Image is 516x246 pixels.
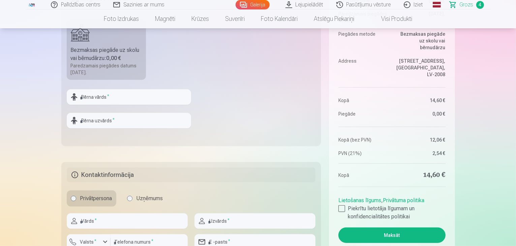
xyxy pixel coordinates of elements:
dd: 12,06 € [395,136,446,143]
dt: Kopā (bez PVN) [338,136,389,143]
dd: Bezmaksas piegāde uz skolu vai bērnudārzu [395,31,446,51]
dt: Kopā [338,171,389,180]
input: Uzņēmums [127,196,132,201]
div: , [338,194,445,221]
a: Lietošanas līgums [338,197,381,204]
img: /fa3 [28,3,36,7]
label: Uzņēmums [123,190,167,207]
a: Privātuma politika [383,197,424,204]
a: Foto kalendāri [253,9,306,28]
a: Atslēgu piekariņi [306,9,362,28]
label: Piekrītu lietotāja līgumam un konfidencialitātes politikai [338,205,445,221]
a: Krūzes [183,9,217,28]
dt: PVN (21%) [338,150,389,157]
dt: Kopā [338,97,389,104]
input: Privātpersona [71,196,76,201]
span: Grozs [460,1,474,9]
div: Paredzamais piegādes datums [DATE]. [71,62,142,76]
label: Valsts [78,239,99,245]
dd: 14,60 € [395,171,446,180]
h5: Kontaktinformācija [67,167,316,182]
div: Bezmaksas piegāde uz skolu vai bērnudārzu : [71,46,142,62]
b: 0,00 € [107,55,121,61]
button: Maksāt [338,227,445,243]
span: 4 [476,1,484,9]
dd: 0,00 € [395,111,446,117]
a: Suvenīri [217,9,253,28]
a: Magnēti [147,9,183,28]
dd: [STREET_ADDRESS], [GEOGRAPHIC_DATA], LV-2008 [395,58,446,78]
dd: 14,60 € [395,97,446,104]
dd: 2,54 € [395,150,446,157]
label: Privātpersona [67,190,116,207]
a: Foto izdrukas [96,9,147,28]
a: Visi produkti [362,9,420,28]
dt: Address [338,58,389,78]
dt: Piegāde [338,111,389,117]
dt: Piegādes metode [338,31,389,51]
